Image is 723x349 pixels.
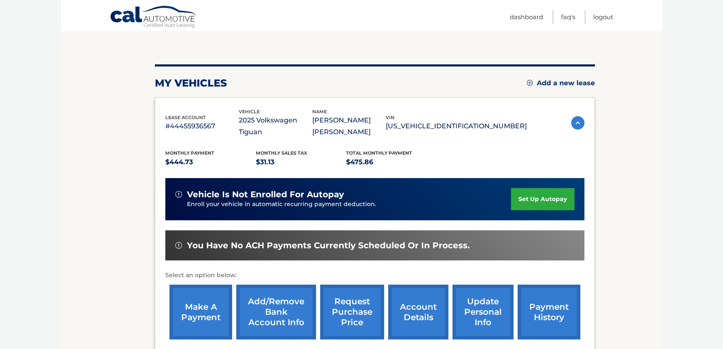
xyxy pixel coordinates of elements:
a: set up autopay [511,188,574,210]
span: name [312,109,327,115]
span: Total Monthly Payment [346,150,412,156]
span: lease account [165,115,206,120]
a: update personal info [453,285,513,339]
span: Monthly Payment [165,150,214,156]
span: vehicle is not enrolled for autopay [187,189,344,200]
p: [PERSON_NAME] [PERSON_NAME] [312,115,386,138]
p: $475.86 [346,156,437,168]
p: Enroll your vehicle in automatic recurring payment deduction. [187,200,511,209]
a: account details [388,285,448,339]
a: Add a new lease [527,79,595,87]
img: alert-white.svg [175,191,182,198]
span: You have no ACH payments currently scheduled or in process. [187,240,470,251]
a: Add/Remove bank account info [236,285,316,339]
a: payment history [518,285,580,339]
p: 2025 Volkswagen Tiguan [239,115,312,138]
p: Select an option below: [165,270,584,280]
p: $31.13 [256,156,346,168]
a: Cal Automotive [110,5,197,30]
span: vin [386,115,394,120]
img: alert-white.svg [175,242,182,249]
a: Logout [593,10,613,24]
span: vehicle [239,109,260,115]
a: Dashboard [510,10,543,24]
a: FAQ's [561,10,575,24]
h2: my vehicles [155,77,227,89]
a: make a payment [169,285,232,339]
img: accordion-active.svg [571,116,584,130]
p: $444.73 [165,156,256,168]
span: Monthly sales Tax [256,150,307,156]
a: request purchase price [320,285,384,339]
img: add.svg [527,80,533,86]
p: #44455936567 [165,120,239,132]
p: [US_VEHICLE_IDENTIFICATION_NUMBER] [386,120,527,132]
